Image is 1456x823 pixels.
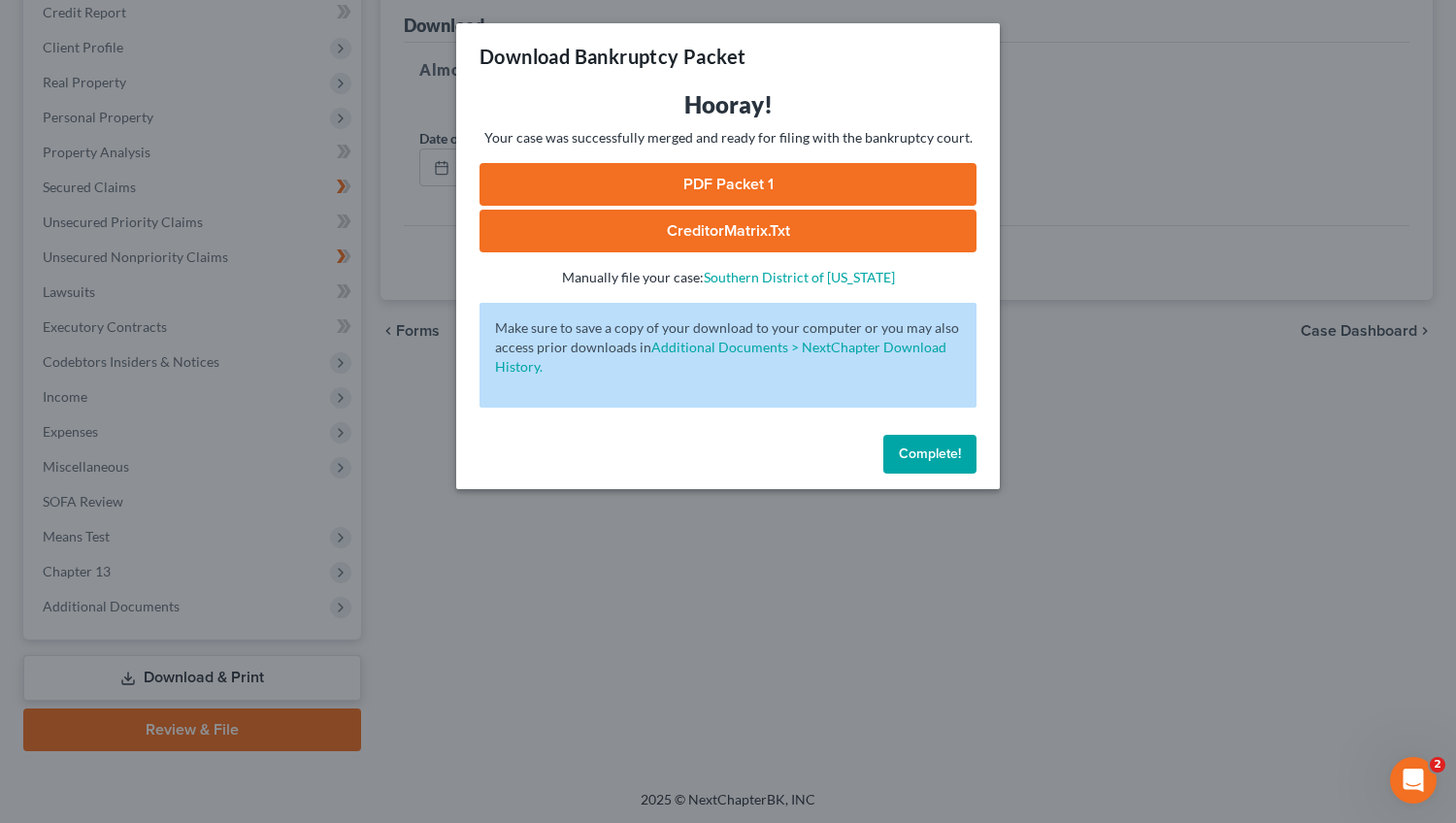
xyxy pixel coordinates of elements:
[480,43,745,70] h3: Download Bankruptcy Packet
[495,339,946,375] a: Additional Documents > NextChapter Download History.
[480,268,976,287] p: Manually file your case:
[495,318,961,377] p: Make sure to save a copy of your download to your computer or you may also access prior downloads in
[704,269,895,285] a: Southern District of [US_STATE]
[1430,757,1445,773] span: 2
[480,210,976,252] a: CreditorMatrix.txt
[480,163,976,206] a: PDF Packet 1
[883,435,976,474] button: Complete!
[1390,757,1437,804] iframe: Intercom live chat
[480,128,976,148] p: Your case was successfully merged and ready for filing with the bankruptcy court.
[480,89,976,120] h3: Hooray!
[899,445,961,462] span: Complete!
